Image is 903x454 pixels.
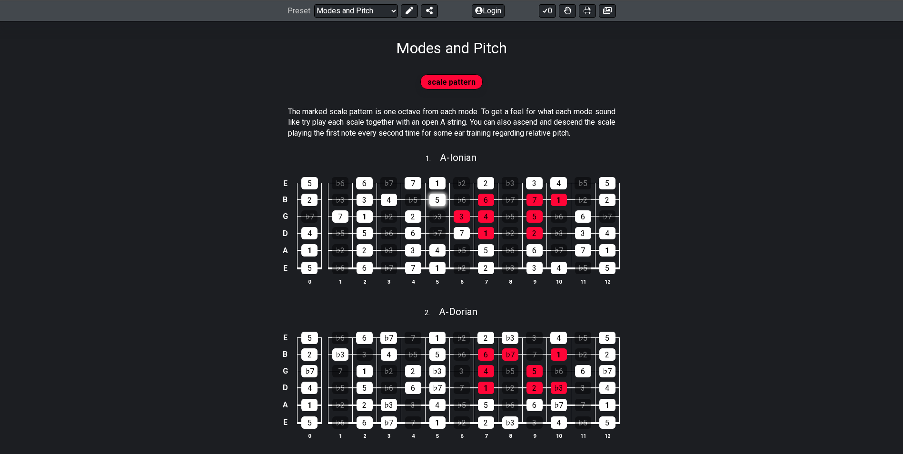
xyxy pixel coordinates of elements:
div: 6 [405,382,421,394]
div: 4 [429,244,446,257]
div: 6 [478,348,494,361]
div: 7 [526,194,543,206]
div: ♭3 [502,177,518,189]
th: 0 [298,276,322,286]
span: A - Ionian [440,152,476,163]
td: D [279,225,291,242]
div: 2 [405,210,421,223]
th: 2 [352,276,377,286]
div: 7 [332,210,348,223]
div: 5 [526,210,543,223]
div: ♭7 [429,382,446,394]
th: 0 [298,431,322,441]
div: 4 [478,210,494,223]
div: 7 [405,416,421,429]
div: 3 [357,194,373,206]
th: 3 [377,276,401,286]
div: ♭2 [453,177,470,189]
div: ♭7 [380,332,397,344]
span: scale pattern [427,75,476,89]
div: ♭3 [429,365,446,377]
div: 6 [526,399,543,411]
th: 11 [571,431,595,441]
div: ♭7 [599,210,615,223]
td: E [279,414,291,432]
span: 1 . [426,154,440,164]
div: ♭2 [332,399,348,411]
div: ♭2 [575,194,591,206]
td: A [279,396,291,414]
div: ♭6 [502,244,518,257]
div: ♭5 [502,365,518,377]
div: 1 [429,416,446,429]
div: 6 [356,177,373,189]
div: ♭7 [551,244,567,257]
div: 1 [478,227,494,239]
div: ♭3 [502,416,518,429]
div: ♭5 [575,332,591,344]
div: ♭7 [381,262,397,274]
div: ♭3 [429,210,446,223]
div: 7 [526,348,543,361]
div: 4 [551,416,567,429]
div: 1 [429,262,446,274]
div: ♭2 [453,332,470,344]
div: ♭5 [454,244,470,257]
div: 3 [405,399,421,411]
div: 5 [478,244,494,257]
div: 4 [301,227,318,239]
div: 7 [405,177,421,189]
div: ♭2 [502,382,518,394]
div: 1 [357,210,373,223]
div: 5 [429,194,446,206]
td: D [279,379,291,396]
div: 5 [301,332,318,344]
div: ♭3 [381,399,397,411]
div: 1 [429,332,446,344]
div: ♭7 [429,227,446,239]
span: A - Dorian [439,306,477,317]
div: 7 [454,382,470,394]
div: 3 [526,416,543,429]
div: 5 [301,177,318,189]
div: 6 [405,227,421,239]
div: 3 [405,244,421,257]
div: ♭5 [332,227,348,239]
div: 5 [599,262,615,274]
div: ♭7 [301,365,318,377]
div: 4 [599,227,615,239]
div: 4 [381,348,397,361]
div: ♭6 [381,227,397,239]
th: 12 [595,276,619,286]
div: ♭3 [381,244,397,257]
div: 3 [526,177,543,189]
div: 7 [454,227,470,239]
div: 6 [478,194,494,206]
div: 6 [357,416,373,429]
div: ♭3 [502,332,518,344]
div: ♭7 [301,210,318,223]
div: 5 [357,227,373,239]
div: ♭5 [405,194,421,206]
button: 0 [539,4,556,17]
div: 2 [405,365,421,377]
div: 1 [551,348,567,361]
div: 5 [301,416,318,429]
th: 10 [546,431,571,441]
div: ♭3 [551,227,567,239]
div: ♭6 [454,348,470,361]
h1: Modes and Pitch [396,39,507,57]
div: ♭3 [551,382,567,394]
div: 2 [477,177,494,189]
th: 9 [522,431,546,441]
td: E [279,259,291,277]
div: ♭3 [332,348,348,361]
div: 2 [357,244,373,257]
div: ♭6 [381,382,397,394]
div: ♭3 [502,262,518,274]
div: 3 [575,227,591,239]
div: ♭6 [551,365,567,377]
div: 1 [599,244,615,257]
th: 12 [595,431,619,441]
th: 2 [352,431,377,441]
